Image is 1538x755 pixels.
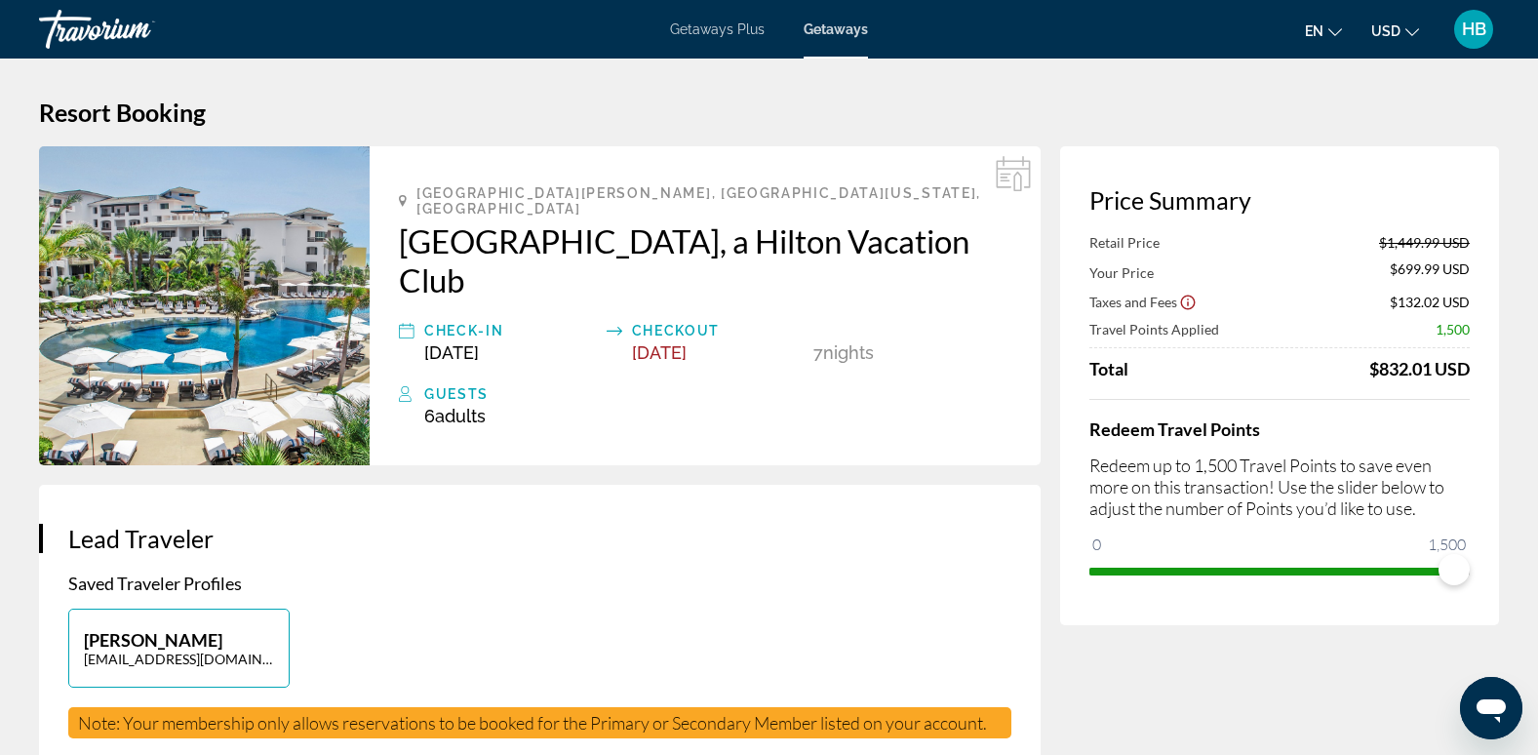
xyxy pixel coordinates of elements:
span: en [1305,23,1323,39]
span: USD [1371,23,1400,39]
h1: Resort Booking [39,98,1499,127]
span: [GEOGRAPHIC_DATA][PERSON_NAME], [GEOGRAPHIC_DATA][US_STATE], [GEOGRAPHIC_DATA] [416,185,1011,217]
span: 6 [424,406,486,426]
a: Travorium [39,4,234,55]
span: HB [1462,20,1486,39]
span: $699.99 USD [1390,260,1470,282]
ngx-slider: ngx-slider [1089,568,1470,572]
button: Show Taxes and Fees breakdown [1089,292,1197,311]
span: 1,500 [1425,533,1469,556]
button: Change currency [1371,17,1419,45]
div: Checkout [632,319,805,342]
span: 1,500 [1436,321,1470,338]
a: [GEOGRAPHIC_DATA], a Hilton Vacation Club [399,221,1011,299]
span: 7 [813,342,823,363]
a: Getaways [804,21,868,37]
button: Show Taxes and Fees disclaimer [1179,293,1197,310]
button: [PERSON_NAME][EMAIL_ADDRESS][DOMAIN_NAME] [68,609,290,688]
button: User Menu [1448,9,1499,50]
span: [DATE] [424,342,479,363]
p: Redeem up to 1,500 Travel Points to save even more on this transaction! Use the slider below to a... [1089,455,1470,519]
span: Total [1089,358,1128,379]
iframe: Button to launch messaging window [1460,677,1522,739]
span: $1,449.99 USD [1379,234,1470,251]
div: Check-In [424,319,597,342]
h3: Price Summary [1089,185,1470,215]
span: Your Price [1089,264,1154,281]
span: Retail Price [1089,234,1160,251]
div: Guests [424,382,1011,406]
p: [PERSON_NAME] [84,629,274,651]
span: 0 [1089,533,1104,556]
p: Saved Traveler Profiles [68,573,1011,594]
span: [DATE] [632,342,687,363]
span: Taxes and Fees [1089,294,1177,310]
span: Travel Points Applied [1089,321,1219,338]
span: $132.02 USD [1390,294,1470,310]
button: Change language [1305,17,1342,45]
h3: Lead Traveler [68,524,1011,553]
span: Adults [435,406,486,426]
h4: Redeem Travel Points [1089,418,1470,440]
p: [EMAIL_ADDRESS][DOMAIN_NAME] [84,651,274,667]
span: ngx-slider [1439,554,1470,585]
span: Nights [823,342,874,363]
div: $832.01 USD [1369,358,1470,379]
span: Note: Your membership only allows reservations to be booked for the Primary or Secondary Member l... [78,712,987,734]
a: Getaways Plus [670,21,765,37]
